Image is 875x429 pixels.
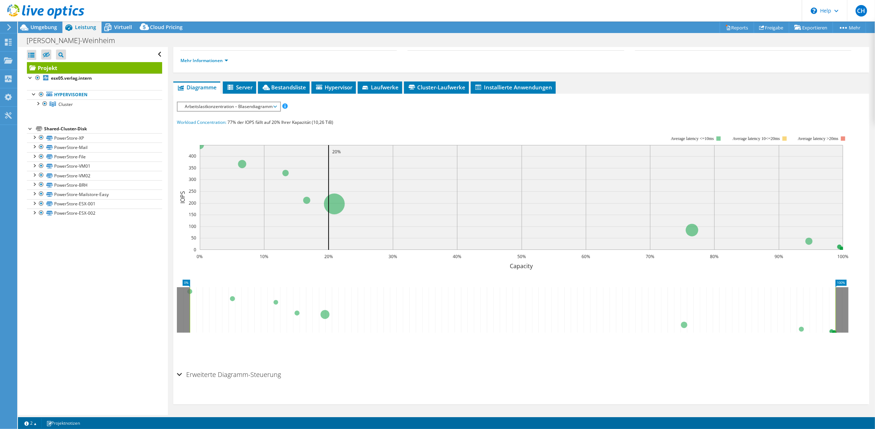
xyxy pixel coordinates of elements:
[27,133,162,143] a: PowerStore-XP
[811,8,817,14] svg: \n
[51,75,92,81] b: esx05.verlag.intern
[775,253,783,260] text: 90%
[189,200,196,206] text: 200
[227,119,333,125] span: 77% der IOPS fällt auf 20% Ihrer Kapazität (10,26 TiB)
[27,152,162,162] a: PowerStore-File
[58,101,73,107] span: Cluster
[191,235,196,241] text: 50
[189,188,196,194] text: 250
[27,74,162,83] a: esx05.verlag.intern
[646,253,654,260] text: 70%
[181,102,276,111] span: Arbeitslastkonzentration – Blasendiagramm
[114,24,132,31] span: Virtuell
[177,84,217,91] span: Diagramme
[27,171,162,180] a: PowerStore-VM02
[262,84,306,91] span: Bestandsliste
[27,143,162,152] a: PowerStore-Mail
[75,24,96,31] span: Leistung
[194,247,196,253] text: 0
[27,180,162,190] a: PowerStore-BRH
[27,190,162,199] a: PowerStore-Mailstore-Easy
[315,84,352,91] span: Hypervisor
[177,119,226,125] span: Workload Concentration:
[189,176,196,182] text: 300
[671,136,714,141] tspan: Average latency <=10ms
[474,84,552,91] span: Installierte Anwendungen
[720,22,754,33] a: Reports
[180,57,228,64] a: Mehr Informationen
[838,253,849,260] text: 100%
[189,211,196,218] text: 150
[179,191,187,204] text: IOPS
[41,419,85,428] a: Projektnotizen
[30,24,57,31] span: Umgebung
[361,84,399,91] span: Laufwerke
[324,253,333,260] text: 20%
[27,62,162,74] a: Projekt
[27,209,162,218] a: PowerStore-ESX-002
[833,22,866,33] a: Mehr
[332,149,341,155] text: 20%
[27,162,162,171] a: PowerStore-VM01
[389,253,397,260] text: 30%
[19,419,42,428] a: 2
[23,37,126,45] h1: [PERSON_NAME]-Weinheim
[260,253,268,260] text: 10%
[27,99,162,109] a: Cluster
[44,125,162,133] div: Shared-Cluster-Disk
[754,22,789,33] a: Freigabe
[189,165,196,171] text: 350
[27,199,162,209] a: PowerStore-ESX-001
[453,253,461,260] text: 40%
[517,253,526,260] text: 50%
[856,5,867,17] span: CH
[710,253,719,260] text: 80%
[789,22,833,33] a: Exportieren
[189,223,196,229] text: 100
[798,136,838,141] text: Average latency >20ms
[197,253,203,260] text: 0%
[226,84,253,91] span: Server
[408,84,465,91] span: Cluster-Laufwerke
[189,153,196,159] text: 400
[733,136,780,141] tspan: Average latency 10<=20ms
[510,262,533,270] text: Capacity
[177,367,281,382] h2: Erweiterte Diagramm-Steuerung
[582,253,590,260] text: 60%
[150,24,183,31] span: Cloud Pricing
[27,90,162,99] a: Hypervisoren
